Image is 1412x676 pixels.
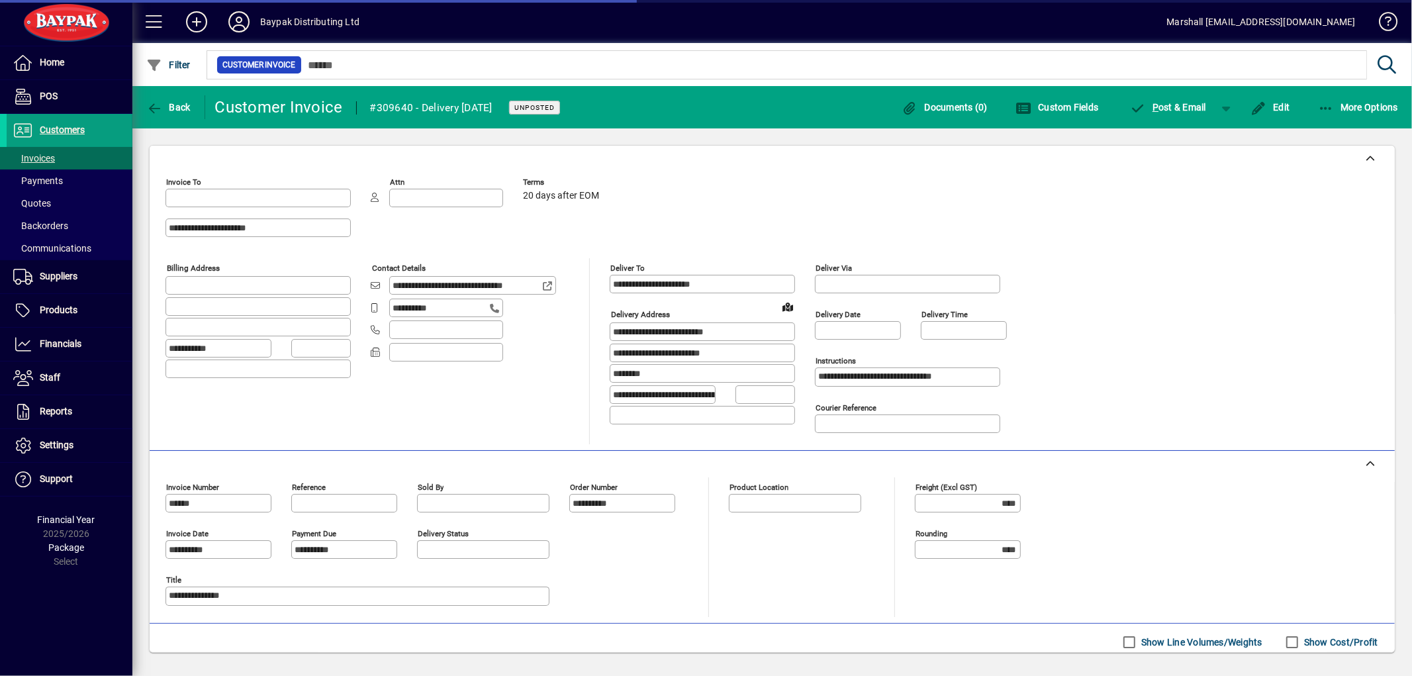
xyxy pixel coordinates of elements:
span: ost & Email [1130,102,1207,113]
a: Communications [7,237,132,260]
button: Add [175,10,218,34]
mat-label: Freight (excl GST) [916,483,977,492]
label: Show Line Volumes/Weights [1139,636,1262,649]
a: Financials [7,328,132,361]
span: Customer Invoice [222,58,296,72]
span: Support [40,473,73,484]
span: Backorders [13,220,68,231]
a: Reports [7,395,132,428]
mat-label: Deliver via [816,264,852,273]
mat-label: Courier Reference [816,403,876,412]
a: Invoices [7,147,132,169]
a: Quotes [7,192,132,215]
a: Suppliers [7,260,132,293]
button: More Options [1315,95,1402,119]
span: Staff [40,372,60,383]
div: Customer Invoice [215,97,343,118]
div: #309640 - Delivery [DATE] [370,97,493,119]
a: Backorders [7,215,132,237]
span: Settings [40,440,73,450]
span: Products [40,305,77,315]
button: Edit [1247,95,1294,119]
span: Filter [146,60,191,70]
mat-label: Rounding [916,529,947,538]
mat-label: Delivery date [816,310,861,319]
button: Custom Fields [1012,95,1102,119]
span: Package [48,542,84,553]
a: Support [7,463,132,496]
mat-label: Sold by [418,483,444,492]
mat-label: Instructions [816,356,856,365]
mat-label: Delivery time [921,310,968,319]
button: Filter [143,53,194,77]
a: Home [7,46,132,79]
mat-label: Attn [390,177,404,187]
mat-label: Order number [570,483,618,492]
mat-label: Deliver To [610,264,645,273]
span: More Options [1318,102,1399,113]
span: POS [40,91,58,101]
span: P [1153,102,1158,113]
mat-label: Payment due [292,529,336,538]
button: Profile [218,10,260,34]
span: Customers [40,124,85,135]
span: Financial Year [38,514,95,525]
a: View on map [777,296,798,317]
span: Back [146,102,191,113]
mat-label: Delivery status [418,529,469,538]
app-page-header-button: Back [132,95,205,119]
span: Documents (0) [902,102,988,113]
a: Payments [7,169,132,192]
span: Payments [13,175,63,186]
span: Invoices [13,153,55,164]
a: Products [7,294,132,327]
mat-label: Invoice date [166,529,209,538]
div: Marshall [EMAIL_ADDRESS][DOMAIN_NAME] [1167,11,1356,32]
button: Back [143,95,194,119]
span: Quotes [13,198,51,209]
a: POS [7,80,132,113]
span: Custom Fields [1015,102,1099,113]
span: Reports [40,406,72,416]
mat-label: Title [166,575,181,585]
span: Edit [1250,102,1290,113]
span: Communications [13,243,91,254]
span: 20 days after EOM [523,191,599,201]
a: Knowledge Base [1369,3,1395,46]
button: Documents (0) [898,95,991,119]
span: Home [40,57,64,68]
mat-label: Invoice To [166,177,201,187]
mat-label: Product location [730,483,788,492]
mat-label: Invoice number [166,483,219,492]
span: Suppliers [40,271,77,281]
span: Terms [523,178,602,187]
span: Financials [40,338,81,349]
button: Post & Email [1123,95,1213,119]
a: Settings [7,429,132,462]
label: Show Cost/Profit [1301,636,1378,649]
span: Unposted [514,103,555,112]
a: Staff [7,362,132,395]
mat-label: Reference [292,483,326,492]
div: Baypak Distributing Ltd [260,11,359,32]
